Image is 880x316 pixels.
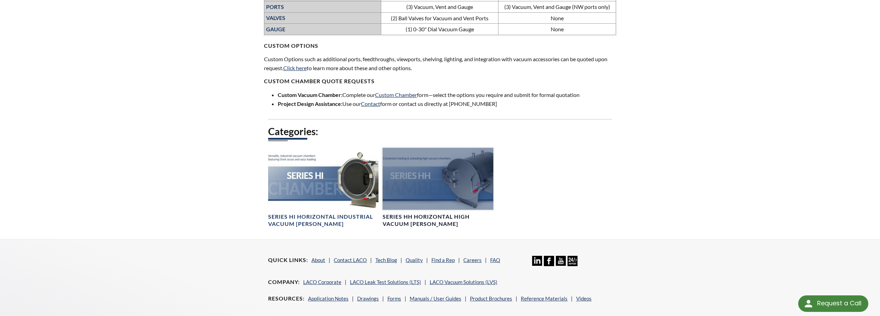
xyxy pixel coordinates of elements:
[498,12,616,24] td: None
[361,100,380,107] a: Contact
[798,295,868,312] div: Request a Call
[521,295,568,302] a: Reference Materials
[576,295,592,302] a: Videos
[381,24,498,35] td: (1) 0-30" Dial Vacuum Gauge
[350,279,421,285] a: LACO Leak Test Solutions (LTS)
[264,1,381,12] th: PORTS
[383,213,493,228] h4: Series HH Horizontal High Vacuum [PERSON_NAME]
[268,295,305,302] h4: Resources
[264,55,616,72] p: Custom Options such as additional ports, feedthroughs, viewports, shelving, lighting, and integra...
[278,91,342,98] strong: Custom Vacuum Chamber:
[308,295,349,302] a: Application Notes
[268,148,378,228] a: Series HI Chambers headerSeries HI Horizontal Industrial Vacuum [PERSON_NAME]
[264,12,381,24] th: VALVES
[268,125,612,138] h2: Categories:
[264,78,616,85] h4: Custom chamber QUOTe requests
[375,257,397,263] a: Tech Blog
[381,1,498,12] td: (3) Vacuum, Vent and Gauge
[278,100,342,107] strong: Project Design Assistance:
[264,35,616,50] h4: CUSTOM OPTIONS
[406,257,423,263] a: Quality
[303,279,341,285] a: LACO Corporate
[278,90,616,99] li: Complete our form—select the options you require and submit for formal quotation
[278,99,616,108] li: Use our form or contact us directly at [PHONE_NUMBER]
[430,279,497,285] a: LACO Vacuum Solutions (LVS)
[431,257,455,263] a: Find a Rep
[268,279,300,286] h4: Company
[268,213,378,228] h4: Series HI Horizontal Industrial Vacuum [PERSON_NAME]
[311,257,325,263] a: About
[268,257,308,264] h4: Quick Links
[381,12,498,24] td: (2) Ball Valves for Vacuum and Vent Ports
[568,261,577,267] a: 24/7 Support
[387,295,401,302] a: Forms
[375,91,417,98] a: Custom Chamber
[470,295,512,302] a: Product Brochures
[463,257,482,263] a: Careers
[817,295,861,311] div: Request a Call
[410,295,461,302] a: Manuals / User Guides
[264,24,381,35] th: GAUGE
[383,148,493,228] a: Series HH ChamberSeries HH Horizontal High Vacuum [PERSON_NAME]
[490,257,500,263] a: FAQ
[498,1,616,12] td: (3) Vacuum, Vent and Gauge (NW ports only)
[357,295,379,302] a: Drawings
[568,256,577,266] img: 24/7 Support Icon
[334,257,367,263] a: Contact LACO
[803,298,814,309] img: round button
[498,24,616,35] td: None
[283,65,307,71] a: Click here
